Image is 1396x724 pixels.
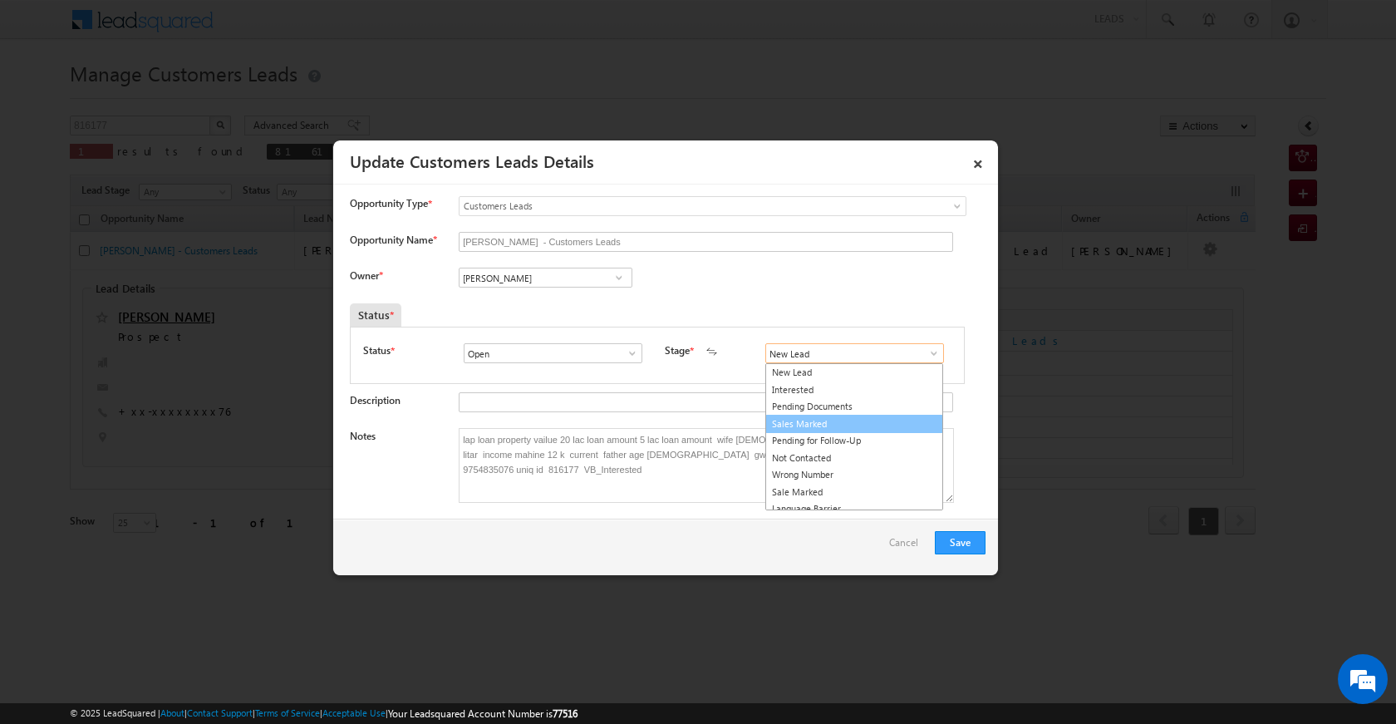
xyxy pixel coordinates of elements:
[765,343,944,363] input: Type to Search
[22,154,303,498] textarea: Type your message and hit 'Enter'
[70,706,578,722] span: © 2025 LeadSquared | | | | |
[919,345,940,362] a: Show All Items
[350,149,594,172] a: Update Customers Leads Details
[86,87,279,109] div: Chat with us now
[459,196,966,216] a: Customers Leads
[665,343,690,358] label: Stage
[350,269,382,282] label: Owner
[273,8,312,48] div: Minimize live chat window
[766,484,942,501] a: Sale Marked
[935,531,986,554] button: Save
[617,345,638,362] a: Show All Items
[553,707,578,720] span: 77516
[766,500,942,518] a: Language Barrier
[766,382,942,399] a: Interested
[363,343,391,358] label: Status
[322,707,386,718] a: Acceptable Use
[766,432,942,450] a: Pending for Follow-Up
[28,87,70,109] img: d_60004797649_company_0_60004797649
[160,707,184,718] a: About
[964,146,992,175] a: ×
[187,707,253,718] a: Contact Support
[350,196,428,211] span: Opportunity Type
[766,466,942,484] a: Wrong Number
[350,394,401,406] label: Description
[464,343,642,363] input: Type to Search
[460,199,898,214] span: Customers Leads
[766,450,942,467] a: Not Contacted
[350,234,436,246] label: Opportunity Name
[459,268,632,288] input: Type to Search
[350,430,376,442] label: Notes
[766,398,942,416] a: Pending Documents
[766,364,942,382] a: New Lead
[388,707,578,720] span: Your Leadsquared Account Number is
[765,415,943,434] a: Sales Marked
[608,269,629,286] a: Show All Items
[350,303,401,327] div: Status
[255,707,320,718] a: Terms of Service
[889,531,927,563] a: Cancel
[226,512,302,534] em: Start Chat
